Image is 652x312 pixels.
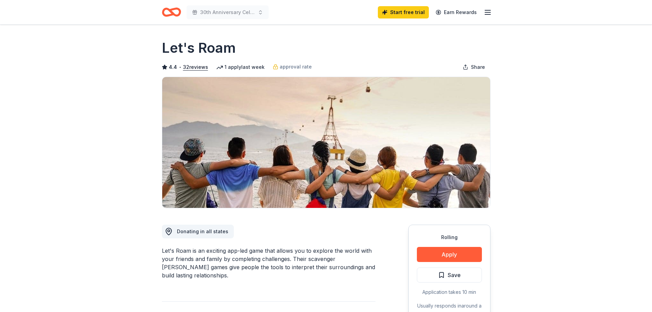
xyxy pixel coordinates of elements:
span: 30th Anniversary Celebration [200,8,255,16]
span: Save [448,271,461,279]
a: Start free trial [378,6,429,18]
span: Share [471,63,485,71]
button: 32reviews [183,63,208,71]
span: approval rate [280,63,312,71]
span: Donating in all states [177,228,228,234]
div: Let's Roam is an exciting app-led game that allows you to explore the world with your friends and... [162,247,375,279]
span: 4.4 [169,63,177,71]
div: Rolling [417,233,482,241]
a: approval rate [273,63,312,71]
button: Share [457,60,490,74]
button: 30th Anniversary Celebration [187,5,269,19]
div: 1 apply last week [216,63,265,71]
h1: Let's Roam [162,38,236,58]
span: • [179,64,181,70]
img: Image for Let's Roam [162,77,490,208]
a: Home [162,4,181,20]
button: Save [417,267,482,283]
div: Application takes 10 min [417,288,482,296]
a: Earn Rewards [432,6,481,18]
button: Apply [417,247,482,262]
